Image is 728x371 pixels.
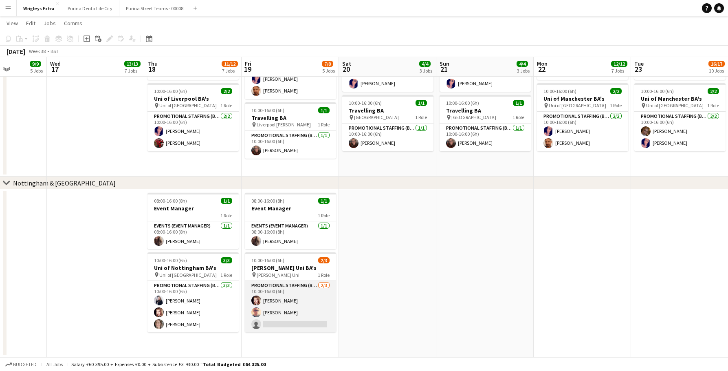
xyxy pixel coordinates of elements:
span: 10:00-16:00 (6h) [349,100,382,106]
app-card-role: Promotional Staffing (Brand Ambassadors)2/210:00-16:00 (6h)[PERSON_NAME][PERSON_NAME] [147,112,239,151]
div: 5 Jobs [30,68,43,74]
span: 1 Role [318,121,330,128]
span: Mon [537,60,548,67]
span: Uni of [GEOGRAPHIC_DATA] [549,102,606,108]
span: Wed [50,60,61,67]
app-job-card: 10:00-16:00 (6h)2/3[PERSON_NAME] Uni BA's [PERSON_NAME] Uni1 RolePromotional Staffing (Brand Amba... [245,252,336,332]
span: 10:00-16:00 (6h) [154,88,187,94]
span: 21 [438,64,449,74]
app-job-card: 10:00-16:00 (6h)1/1Travelling BA Liverpool [PERSON_NAME]1 RolePromotional Staffing (Brand Ambassa... [245,102,336,159]
span: Budgeted [13,362,37,367]
span: 1 Role [415,114,427,120]
div: 7 Jobs [125,68,140,74]
div: Salary £60 395.00 + Expenses £0.00 + Subsistence £3 930.00 = [71,361,266,367]
span: 10:00-16:00 (6h) [251,107,284,113]
span: Comms [64,20,82,27]
span: 2/2 [610,88,622,94]
span: 2/2 [708,88,719,94]
h3: Event Manager [245,205,336,212]
button: Wrigleys Extra [17,0,61,16]
span: 16/17 [708,61,725,67]
a: Jobs [40,18,59,29]
span: 3/3 [221,257,232,263]
h3: Uni of Nottingham BA's [147,264,239,272]
button: Purina Street Teams - 00008 [119,0,190,16]
span: 13/13 [124,61,141,67]
h3: Travelling BA [245,114,336,121]
span: 10:00-16:00 (6h) [251,257,284,263]
span: 2/2 [221,88,232,94]
h3: Uni of Manchester BA's [634,95,726,102]
span: Edit [26,20,35,27]
span: Thu [147,60,158,67]
h3: [PERSON_NAME] Uni BA's [245,264,336,272]
span: Fri [245,60,251,67]
span: Total Budgeted £64 325.00 [203,361,266,367]
span: [GEOGRAPHIC_DATA] [354,114,399,120]
div: Nottingham & [GEOGRAPHIC_DATA] [13,179,116,187]
app-card-role: Promotional Staffing (Brand Ambassadors)1/110:00-16:00 (6h)[PERSON_NAME] [245,131,336,159]
span: Uni of [GEOGRAPHIC_DATA] [159,272,217,278]
span: Uni of [GEOGRAPHIC_DATA] [159,102,217,108]
span: [GEOGRAPHIC_DATA] [451,114,496,120]
app-job-card: 08:00-16:00 (8h)1/1Event Manager1 RoleEvents (Event Manager)1/108:00-16:00 (8h)[PERSON_NAME] [147,193,239,249]
span: View [7,20,18,27]
app-job-card: 10:00-16:00 (6h)2/2Uni of Manchester BA's Uni of [GEOGRAPHIC_DATA]1 RolePromotional Staffing (Bra... [537,83,628,151]
span: 12/12 [611,61,627,67]
span: 1/1 [513,100,524,106]
span: 4/4 [517,61,528,67]
span: Sat [342,60,351,67]
span: 1 Role [512,114,524,120]
div: [DATE] [7,47,25,55]
span: 17 [49,64,61,74]
span: Jobs [44,20,56,27]
app-job-card: 08:00-16:00 (8h)1/1Event Manager1 RoleEvents (Event Manager)1/108:00-16:00 (8h)[PERSON_NAME] [245,193,336,249]
div: 10:00-16:00 (6h)1/1Travelling BA [GEOGRAPHIC_DATA]1 RolePromotional Staffing (Brand Ambassadors)1... [440,95,531,151]
div: 3 Jobs [517,68,530,74]
span: Tue [634,60,644,67]
span: 4/4 [419,61,431,67]
h3: Travelling BA [342,107,433,114]
span: 1 Role [610,102,622,108]
span: 2/3 [318,257,330,263]
span: All jobs [45,361,64,367]
app-card-role: Promotional Staffing (Brand Ambassadors)2/310:00-16:00 (6h)[PERSON_NAME][PERSON_NAME] [245,281,336,332]
app-card-role: Promotional Staffing (Brand Ambassadors)2/210:00-16:00 (6h)[PERSON_NAME][PERSON_NAME] [634,112,726,151]
div: 3 Jobs [420,68,432,74]
app-card-role: Promotional Staffing (Brand Ambassadors)1/110:00-16:00 (6h)[PERSON_NAME] [342,124,433,151]
span: 1 Role [707,102,719,108]
app-card-role: Promotional Staffing (Brand Ambassadors)2/210:00-16:00 (6h)[PERSON_NAME][PERSON_NAME] [245,60,336,99]
span: 7/8 [322,61,333,67]
app-card-role: Events (Event Manager)1/108:00-16:00 (8h)[PERSON_NAME] [245,221,336,249]
span: 18 [146,64,158,74]
div: 7 Jobs [222,68,238,74]
span: 1 Role [318,272,330,278]
div: 5 Jobs [322,68,335,74]
app-card-role: Events (Event Manager)1/108:00-16:00 (8h)[PERSON_NAME] [147,221,239,249]
span: Uni of [GEOGRAPHIC_DATA] [646,102,704,108]
a: Edit [23,18,39,29]
app-card-role: Promotional Staffing (Brand Ambassadors)2/210:00-16:00 (6h)[PERSON_NAME][PERSON_NAME] [537,112,628,151]
span: 10:00-16:00 (6h) [446,100,479,106]
span: 1/1 [318,107,330,113]
span: 1 Role [220,212,232,219]
app-job-card: 10:00-16:00 (6h)1/1Travelling BA [GEOGRAPHIC_DATA]1 RolePromotional Staffing (Brand Ambassadors)1... [342,95,433,151]
span: 11/12 [222,61,238,67]
button: Budgeted [4,360,38,369]
span: 1/1 [318,198,330,204]
span: 1 Role [318,212,330,219]
span: 10:00-16:00 (6h) [154,257,187,263]
app-job-card: 10:00-16:00 (6h)3/3Uni of Nottingham BA's Uni of [GEOGRAPHIC_DATA]1 RolePromotional Staffing (Bra... [147,252,239,332]
span: Liverpool [PERSON_NAME] [257,121,311,128]
span: 08:00-16:00 (8h) [251,198,284,204]
span: Week 38 [27,48,47,54]
app-job-card: 10:00-16:00 (6h)2/2Uni of Liverpool BA's Uni of [GEOGRAPHIC_DATA]1 RolePromotional Staffing (Bran... [147,83,239,151]
span: 19 [244,64,251,74]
